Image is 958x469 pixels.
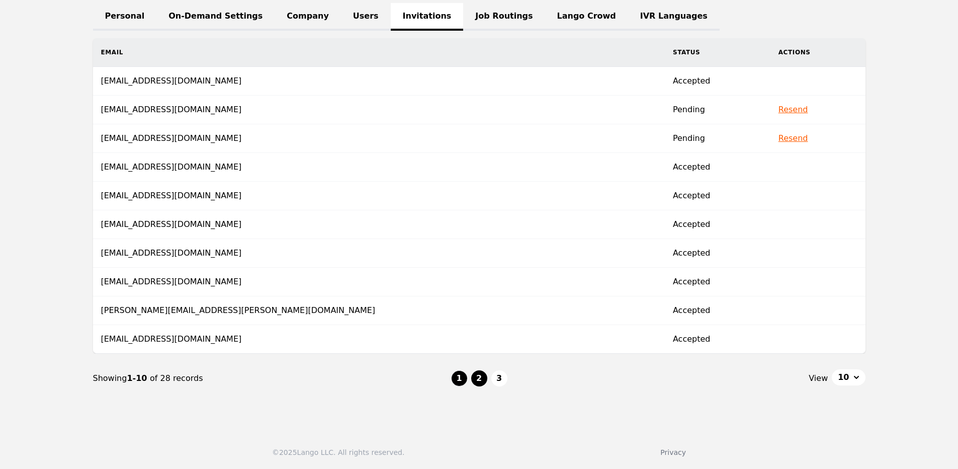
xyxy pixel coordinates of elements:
td: Accepted [665,325,770,354]
span: View [809,372,828,384]
td: Accepted [665,210,770,239]
td: Accepted [665,296,770,325]
td: Accepted [665,268,770,296]
a: On-Demand Settings [156,3,275,31]
a: Privacy [660,448,686,456]
button: 10 [832,369,865,385]
button: 2 [471,370,487,386]
button: Resend [778,104,808,116]
td: Accepted [665,182,770,210]
td: Accepted [665,239,770,268]
td: [EMAIL_ADDRESS][DOMAIN_NAME] [93,210,665,239]
div: © 2025 Lango LLC. All rights reserved. [272,447,404,457]
td: [EMAIL_ADDRESS][DOMAIN_NAME] [93,153,665,182]
td: Pending [665,124,770,153]
td: [EMAIL_ADDRESS][DOMAIN_NAME] [93,96,665,124]
button: Resend [778,132,808,144]
a: Users [341,3,391,31]
td: [EMAIL_ADDRESS][DOMAIN_NAME] [93,239,665,268]
a: IVR Languages [628,3,720,31]
td: [PERSON_NAME][EMAIL_ADDRESS][PERSON_NAME][DOMAIN_NAME] [93,296,665,325]
td: Accepted [665,67,770,96]
span: 10 [838,371,849,383]
td: Pending [665,96,770,124]
td: [EMAIL_ADDRESS][DOMAIN_NAME] [93,325,665,354]
td: [EMAIL_ADDRESS][DOMAIN_NAME] [93,182,665,210]
div: Showing of 28 records [93,372,451,384]
td: Accepted [665,153,770,182]
td: [EMAIL_ADDRESS][DOMAIN_NAME] [93,67,665,96]
a: Lango Crowd [545,3,628,31]
td: [EMAIL_ADDRESS][DOMAIN_NAME] [93,268,665,296]
nav: Page navigation [93,354,865,403]
th: Status [665,38,770,67]
span: 1-10 [127,373,150,383]
a: Personal [93,3,157,31]
th: Email [93,38,665,67]
a: Company [275,3,340,31]
a: Job Routings [463,3,545,31]
button: 3 [491,370,507,386]
th: Actions [770,38,865,67]
td: [EMAIL_ADDRESS][DOMAIN_NAME] [93,124,665,153]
